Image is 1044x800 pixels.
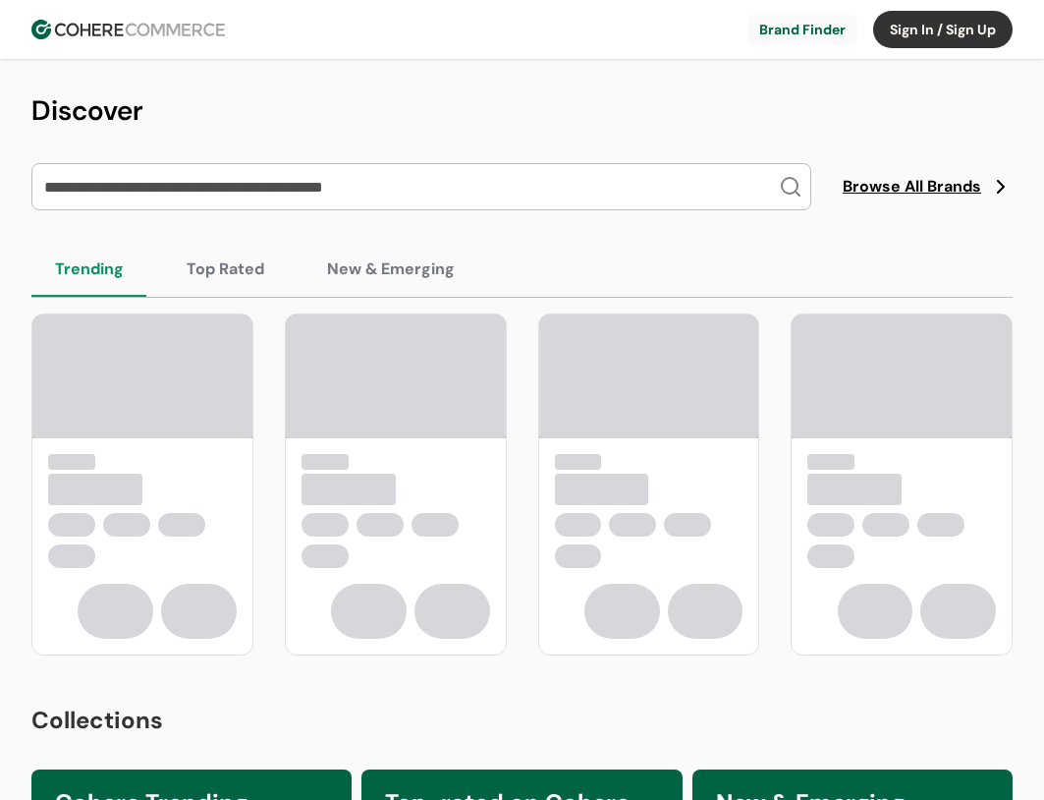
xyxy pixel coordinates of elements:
[843,175,1013,199] a: Browse All Brands
[843,175,981,199] span: Browse All Brands
[31,92,143,129] span: Discover
[303,242,478,297] button: New & Emerging
[31,242,147,297] button: Trending
[31,20,225,39] img: Cohere Logo
[163,242,288,297] button: Top Rated
[31,703,1013,738] h2: Collections
[873,11,1013,48] button: Sign In / Sign Up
